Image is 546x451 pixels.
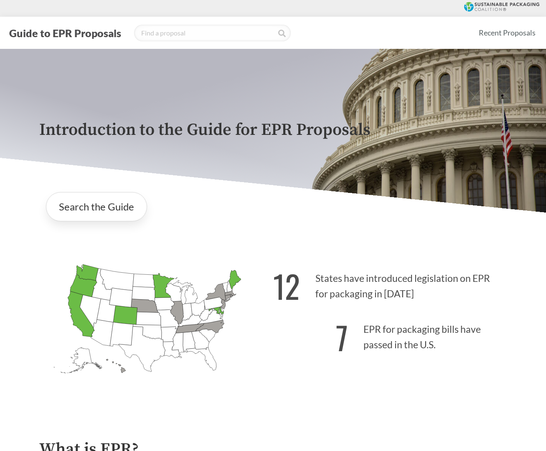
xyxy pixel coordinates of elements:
strong: 12 [273,263,300,309]
p: States have introduced legislation on EPR for packaging in [DATE] [273,258,507,309]
a: Search the Guide [46,192,147,221]
button: Guide to EPR Proposals [7,26,124,40]
strong: 7 [336,314,348,360]
a: Recent Proposals [475,23,539,42]
p: EPR for packaging bills have passed in the U.S. [273,309,507,360]
input: Find a proposal [134,25,291,41]
p: Introduction to the Guide for EPR Proposals [39,121,507,139]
